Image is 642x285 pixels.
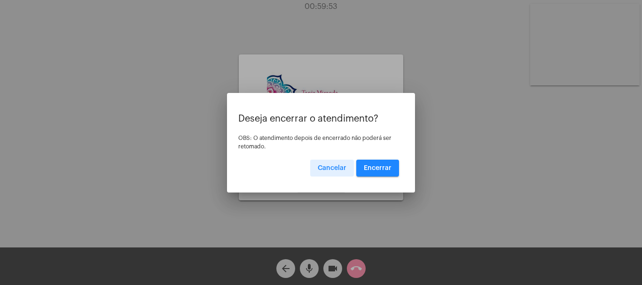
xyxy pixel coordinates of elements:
[310,160,354,177] button: Cancelar
[356,160,399,177] button: Encerrar
[238,114,404,124] p: Deseja encerrar o atendimento?
[364,165,391,171] span: Encerrar
[238,135,391,149] span: OBS: O atendimento depois de encerrado não poderá ser retomado.
[318,165,346,171] span: Cancelar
